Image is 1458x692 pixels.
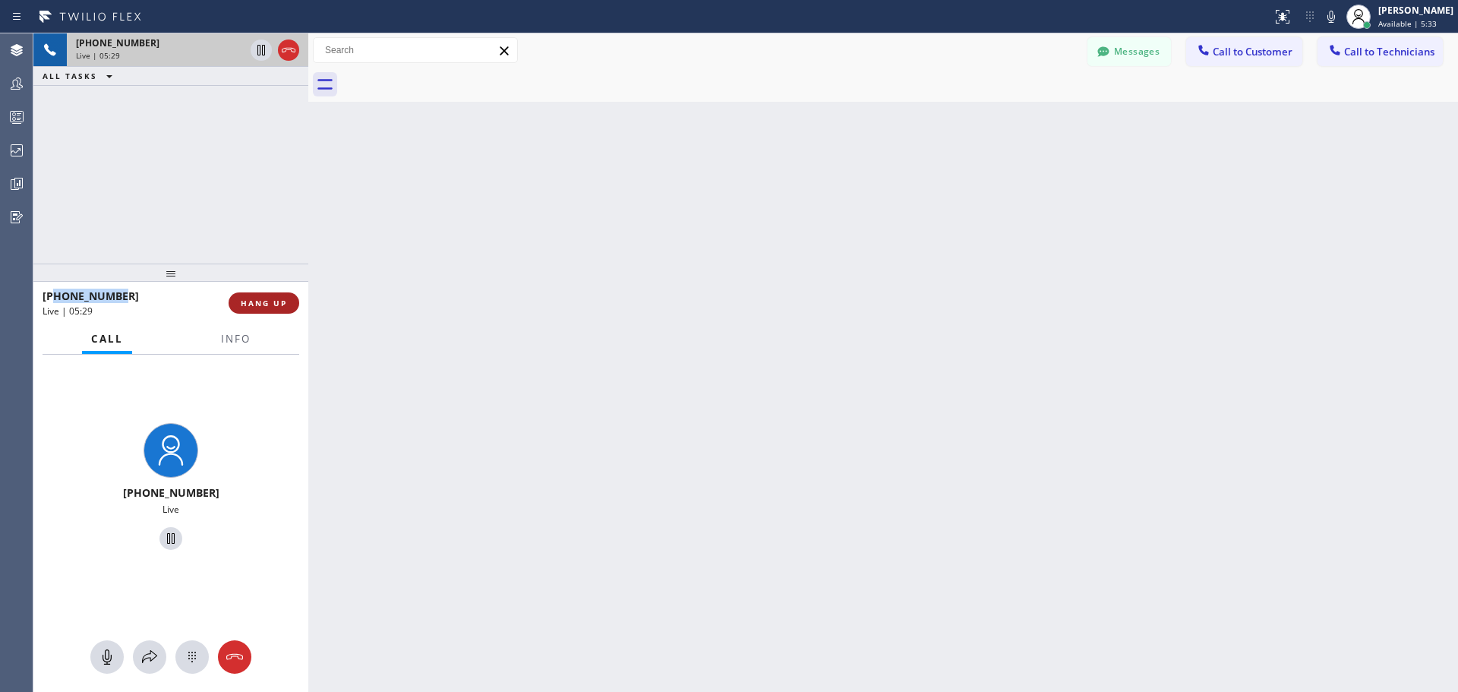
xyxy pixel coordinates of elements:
[159,527,182,550] button: Hold Customer
[91,332,123,346] span: Call
[43,71,97,81] span: ALL TASKS
[163,503,179,516] span: Live
[1186,37,1302,66] button: Call to Customer
[314,38,517,62] input: Search
[221,332,251,346] span: Info
[251,39,272,61] button: Hold Customer
[43,305,93,318] span: Live | 05:29
[175,640,209,674] button: Open dialpad
[1344,45,1434,58] span: Call to Technicians
[1087,37,1171,66] button: Messages
[1321,6,1342,27] button: Mute
[1378,4,1453,17] div: [PERSON_NAME]
[76,36,159,49] span: [PHONE_NUMBER]
[33,67,128,85] button: ALL TASKS
[218,640,251,674] button: Hang up
[90,640,124,674] button: Mute
[1378,18,1437,29] span: Available | 5:33
[229,292,299,314] button: HANG UP
[1213,45,1292,58] span: Call to Customer
[212,324,260,354] button: Info
[278,39,299,61] button: Hang up
[43,289,139,303] span: [PHONE_NUMBER]
[133,640,166,674] button: Open directory
[241,298,287,308] span: HANG UP
[1318,37,1443,66] button: Call to Technicians
[82,324,132,354] button: Call
[76,50,120,61] span: Live | 05:29
[123,485,219,500] span: [PHONE_NUMBER]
